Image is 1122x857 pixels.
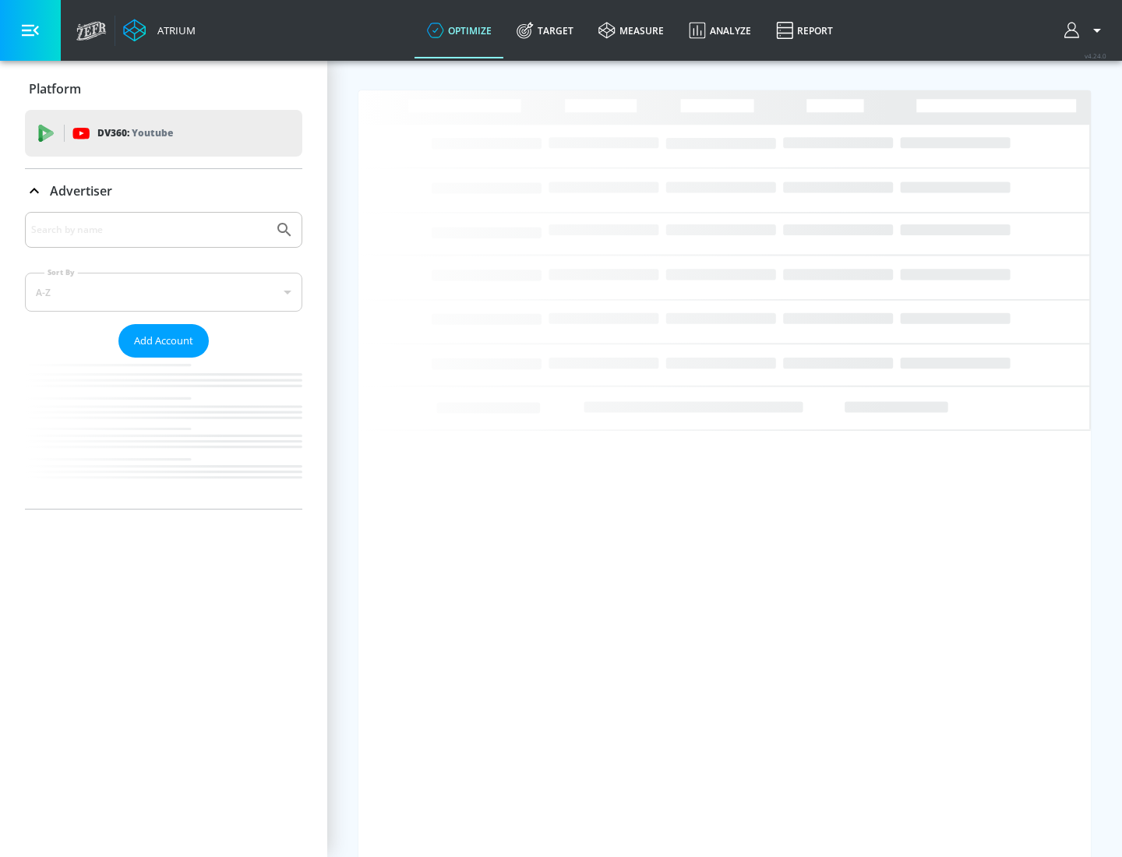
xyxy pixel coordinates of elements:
[123,19,196,42] a: Atrium
[25,67,302,111] div: Platform
[25,273,302,312] div: A-Z
[44,267,78,277] label: Sort By
[29,80,81,97] p: Platform
[97,125,173,142] p: DV360:
[134,332,193,350] span: Add Account
[25,212,302,509] div: Advertiser
[1085,51,1106,60] span: v 4.24.0
[764,2,845,58] a: Report
[25,110,302,157] div: DV360: Youtube
[132,125,173,141] p: Youtube
[151,23,196,37] div: Atrium
[586,2,676,58] a: measure
[25,169,302,213] div: Advertiser
[118,324,209,358] button: Add Account
[504,2,586,58] a: Target
[50,182,112,199] p: Advertiser
[31,220,267,240] input: Search by name
[415,2,504,58] a: optimize
[25,358,302,509] nav: list of Advertiser
[676,2,764,58] a: Analyze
